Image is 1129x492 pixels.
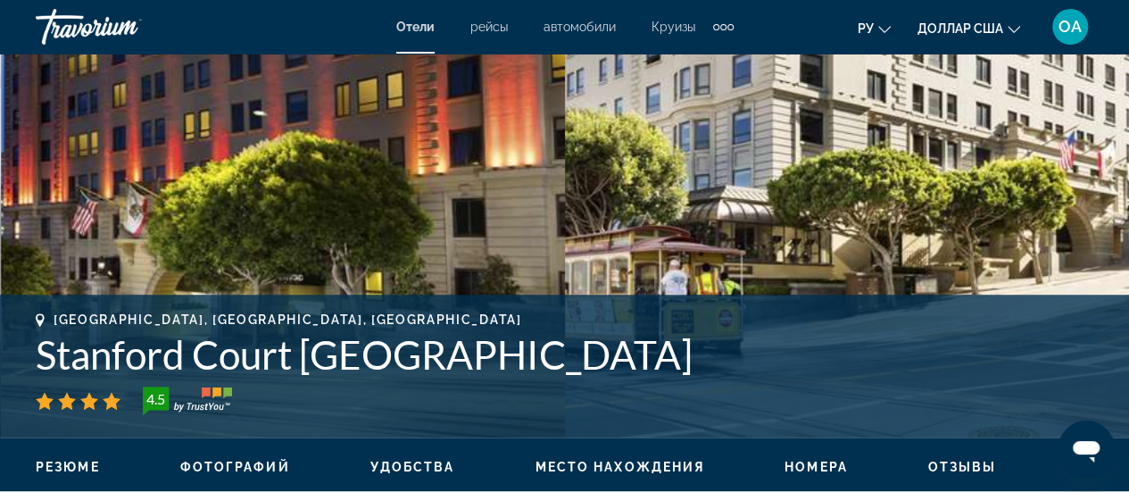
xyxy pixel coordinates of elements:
[652,20,695,34] a: Круизы
[1058,421,1115,478] iframe: Кнопка запуска окна обмена сообщениями
[928,460,997,474] span: Отзывы
[180,459,290,475] button: Фотографий
[54,313,521,327] span: [GEOGRAPHIC_DATA], [GEOGRAPHIC_DATA], [GEOGRAPHIC_DATA]
[36,331,1093,378] h1: Stanford Court [GEOGRAPHIC_DATA]
[470,20,508,34] a: рейсы
[858,21,874,36] font: ру
[544,20,616,34] a: автомобили
[535,459,704,475] button: Место нахождения
[917,15,1020,41] button: Изменить валюту
[928,459,997,475] button: Отзывы
[784,459,848,475] button: Номера
[370,460,455,474] span: Удобства
[713,13,734,41] button: Дополнительные элементы навигации
[396,20,435,34] a: Отели
[1058,17,1082,36] font: ОА
[180,460,290,474] span: Фотографий
[858,15,891,41] button: Изменить язык
[143,387,232,415] img: trustyou-badge-hor.svg
[36,459,100,475] button: Резюме
[917,21,1003,36] font: доллар США
[36,460,100,474] span: Резюме
[535,460,704,474] span: Место нахождения
[370,459,455,475] button: Удобства
[36,4,214,50] a: Травориум
[1047,8,1093,46] button: Меню пользователя
[784,460,848,474] span: Номера
[137,388,173,410] div: 4.5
